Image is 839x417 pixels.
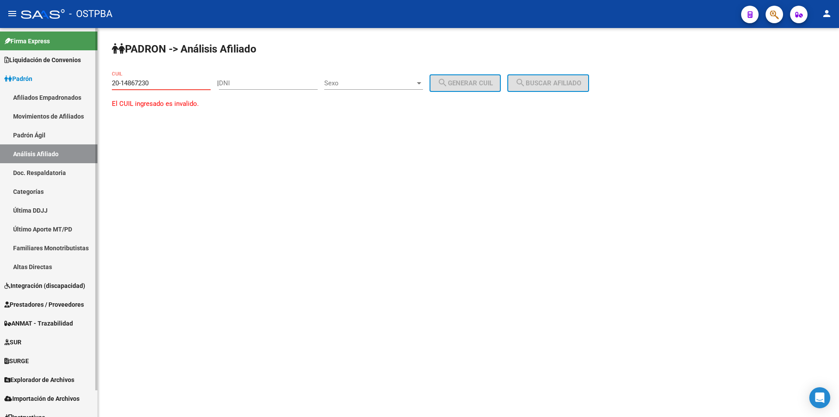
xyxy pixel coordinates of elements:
button: Generar CUIL [430,74,501,92]
strong: PADRON -> Análisis Afiliado [112,43,257,55]
span: El CUIL ingresado es invalido. [112,100,199,108]
span: SUR [4,337,21,347]
span: Padrón [4,74,32,84]
mat-icon: search [437,77,448,88]
span: Liquidación de Convenios [4,55,81,65]
div: Open Intercom Messenger [809,387,830,408]
mat-icon: person [822,8,832,19]
div: | [217,79,507,87]
mat-icon: menu [7,8,17,19]
span: Integración (discapacidad) [4,281,85,291]
span: Firma Express [4,36,50,46]
span: Importación de Archivos [4,394,80,403]
button: Buscar afiliado [507,74,589,92]
span: Buscar afiliado [515,79,581,87]
span: Sexo [324,79,415,87]
span: ANMAT - Trazabilidad [4,319,73,328]
span: SURGE [4,356,29,366]
mat-icon: search [515,77,526,88]
span: Generar CUIL [437,79,493,87]
span: Explorador de Archivos [4,375,74,385]
span: Prestadores / Proveedores [4,300,84,309]
span: - OSTPBA [69,4,112,24]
